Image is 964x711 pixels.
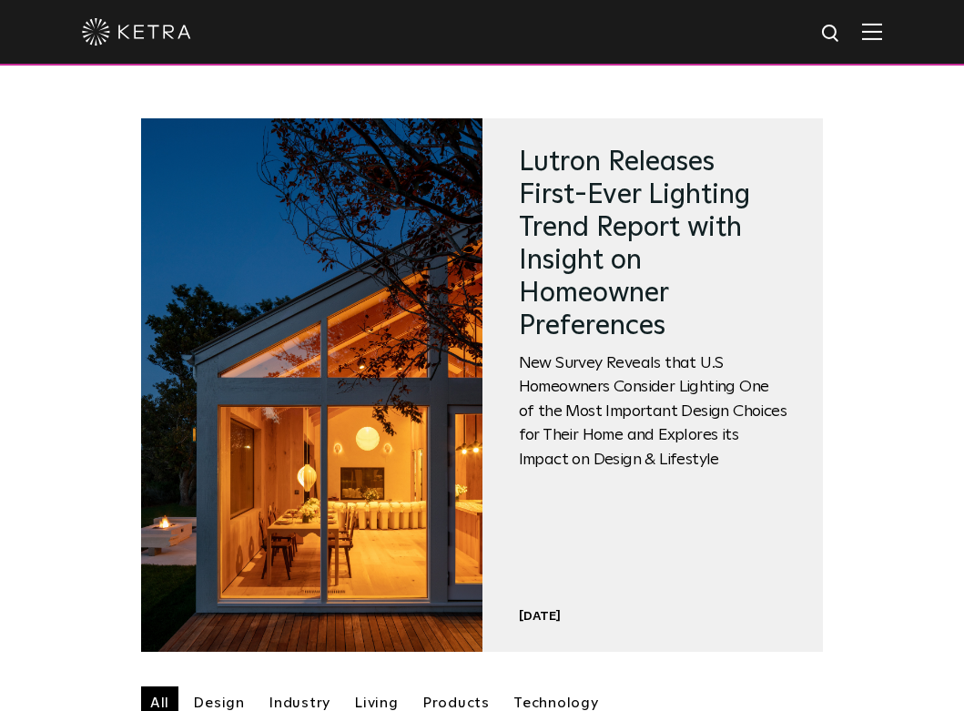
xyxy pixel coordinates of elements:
img: search icon [820,23,843,46]
div: [DATE] [519,608,787,625]
img: Hamburger%20Nav.svg [862,23,882,40]
span: New Survey Reveals that U.S Homeowners Consider Lighting One of the Most Important Design Choices... [519,351,787,472]
img: ketra-logo-2019-white [82,18,191,46]
a: Lutron Releases First-Ever Lighting Trend Report with Insight on Homeowner Preferences [519,148,750,340]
